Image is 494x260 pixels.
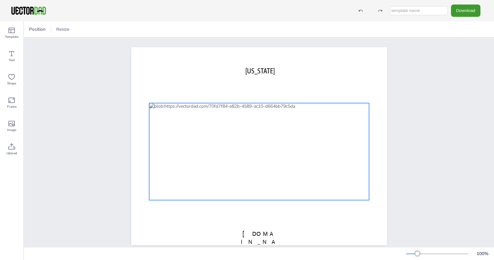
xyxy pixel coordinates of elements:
[54,24,72,35] button: Resize
[451,5,480,16] button: Download
[5,34,18,39] span: Template
[7,127,16,133] span: Image
[10,6,47,16] img: VectorDad-1.png
[6,151,17,156] span: Upload
[390,6,448,15] input: template name
[245,67,275,75] span: [US_STATE]
[241,230,277,254] span: [DOMAIN_NAME]
[28,26,47,32] span: Position
[7,104,16,109] span: Frame
[7,81,16,86] span: Shape
[475,251,490,257] div: 100 %
[9,58,15,63] span: Text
